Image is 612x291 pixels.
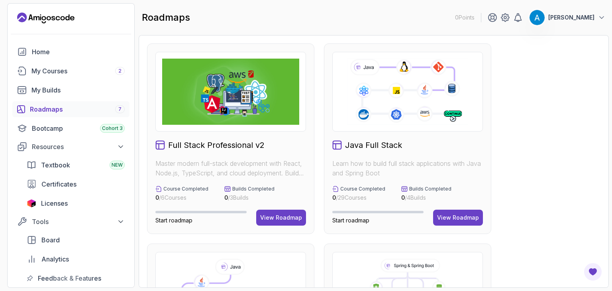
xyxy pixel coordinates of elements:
[332,194,336,201] span: 0
[256,210,306,226] button: View Roadmap
[22,157,129,173] a: textbook
[232,186,275,192] p: Builds Completed
[22,251,129,267] a: analytics
[102,125,123,132] span: Cohort 3
[162,59,299,125] img: Full Stack Professional v2
[38,273,101,283] span: Feedback & Features
[455,14,475,22] p: 0 Points
[155,194,208,202] p: / 6 Courses
[260,214,302,222] div: View Roadmap
[155,217,192,224] span: Start roadmap
[224,194,275,202] p: / 3 Builds
[112,162,123,168] span: NEW
[32,47,125,57] div: Home
[22,232,129,248] a: board
[22,195,129,211] a: licenses
[340,186,385,192] p: Course Completed
[142,11,190,24] h2: roadmaps
[548,14,594,22] p: [PERSON_NAME]
[12,82,129,98] a: builds
[41,199,68,208] span: Licenses
[30,104,125,114] div: Roadmaps
[155,194,159,201] span: 0
[32,142,125,151] div: Resources
[332,194,385,202] p: / 29 Courses
[12,44,129,60] a: home
[41,235,60,245] span: Board
[433,210,483,226] button: View Roadmap
[583,262,602,281] button: Open Feedback Button
[31,66,125,76] div: My Courses
[12,214,129,229] button: Tools
[224,194,228,201] span: 0
[27,199,36,207] img: jetbrains icon
[12,120,129,136] a: bootcamp
[345,140,402,151] h2: Java Full Stack
[41,160,70,170] span: Textbook
[437,214,479,222] div: View Roadmap
[31,85,125,95] div: My Builds
[12,140,129,154] button: Resources
[41,254,69,264] span: Analytics
[12,63,129,79] a: courses
[118,106,122,112] span: 7
[332,217,369,224] span: Start roadmap
[41,179,76,189] span: Certificates
[22,176,129,192] a: certificates
[530,10,545,25] img: user profile image
[163,186,208,192] p: Course Completed
[32,217,125,226] div: Tools
[12,101,129,117] a: roadmaps
[529,10,606,26] button: user profile image[PERSON_NAME]
[22,270,129,286] a: feedback
[409,186,451,192] p: Builds Completed
[332,159,483,178] p: Learn how to build full stack applications with Java and Spring Boot
[401,194,405,201] span: 0
[168,140,265,151] h2: Full Stack Professional v2
[32,124,125,133] div: Bootcamp
[155,159,306,178] p: Master modern full-stack development with React, Node.js, TypeScript, and cloud deployment. Build...
[401,194,451,202] p: / 4 Builds
[118,68,122,74] span: 2
[17,12,75,24] a: Landing page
